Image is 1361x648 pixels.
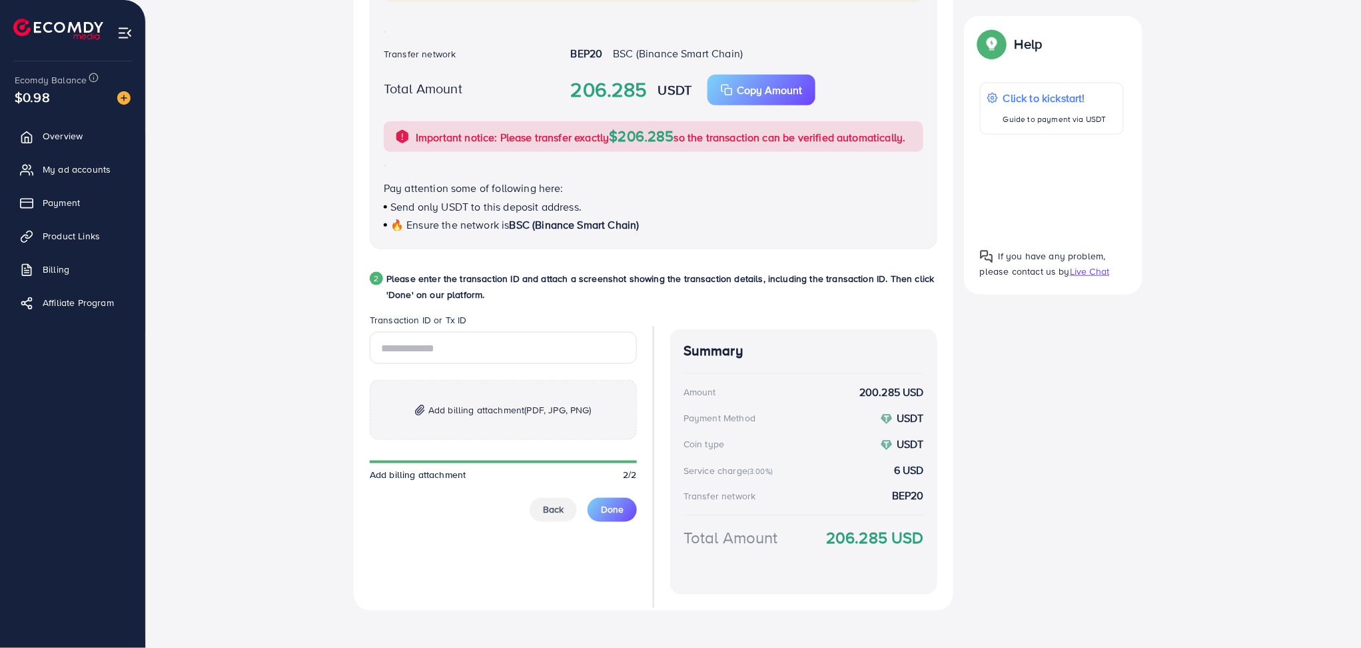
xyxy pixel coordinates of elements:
[624,468,637,481] span: 2/2
[386,271,937,303] p: Please enter the transaction ID and attach a screenshot showing the transaction details, includin...
[892,489,924,504] strong: BEP20
[10,256,135,283] a: Billing
[10,223,135,249] a: Product Links
[1015,36,1043,52] p: Help
[1304,588,1351,638] iframe: Chat
[894,463,924,478] strong: 6 USD
[43,163,111,176] span: My ad accounts
[370,468,466,481] span: Add billing attachment
[826,527,924,550] strong: 206.285 USD
[980,250,993,263] img: Popup guide
[737,82,802,98] p: Copy Amount
[1003,111,1107,127] p: Guide to payment via USDT
[10,189,135,216] a: Payment
[394,129,410,145] img: alert
[510,217,640,232] span: BSC (Binance Smart Chain)
[588,498,637,522] button: Done
[43,229,100,243] span: Product Links
[707,75,815,105] button: Copy Amount
[601,503,624,517] span: Done
[390,217,510,232] span: 🔥 Ensure the network is
[13,19,103,39] img: logo
[415,405,425,416] img: img
[881,413,893,425] img: coin
[117,91,131,105] img: image
[15,73,87,87] span: Ecomdy Balance
[683,343,924,359] h4: Summary
[683,411,755,425] div: Payment Method
[530,498,577,522] button: Back
[980,249,1106,278] span: If you have any problem, please contact us by
[370,272,383,285] div: 2
[683,464,777,477] div: Service charge
[370,313,637,332] legend: Transaction ID or Tx ID
[897,411,924,425] strong: USDT
[384,47,456,61] label: Transfer network
[525,403,592,417] span: (PDF, JPG, PNG)
[571,46,603,61] strong: BEP20
[683,490,756,503] div: Transfer network
[1003,90,1107,106] p: Click to kickstart!
[43,196,80,209] span: Payment
[416,128,906,145] p: Important notice: Please transfer exactly so the transaction can be verified automatically.
[543,503,564,517] span: Back
[10,156,135,183] a: My ad accounts
[1070,265,1109,278] span: Live Chat
[10,123,135,149] a: Overview
[683,385,716,399] div: Amount
[428,402,592,418] span: Add billing attachment
[117,25,133,41] img: menu
[897,437,924,451] strong: USDT
[613,46,743,61] span: BSC (Binance Smart Chain)
[384,180,923,196] p: Pay attention some of following here:
[658,80,692,99] strong: USDT
[43,263,69,276] span: Billing
[10,289,135,316] a: Affiliate Program
[747,466,773,477] small: (3.00%)
[859,385,924,400] strong: 200.285 USD
[683,527,778,550] div: Total Amount
[384,199,923,215] p: Send only USDT to this deposit address.
[610,125,674,146] span: $206.285
[683,437,724,451] div: Coin type
[384,79,462,98] label: Total Amount
[571,75,648,105] strong: 206.285
[980,32,1004,56] img: Popup guide
[15,87,50,107] span: $0.98
[881,439,893,451] img: coin
[43,129,83,143] span: Overview
[43,296,114,309] span: Affiliate Program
